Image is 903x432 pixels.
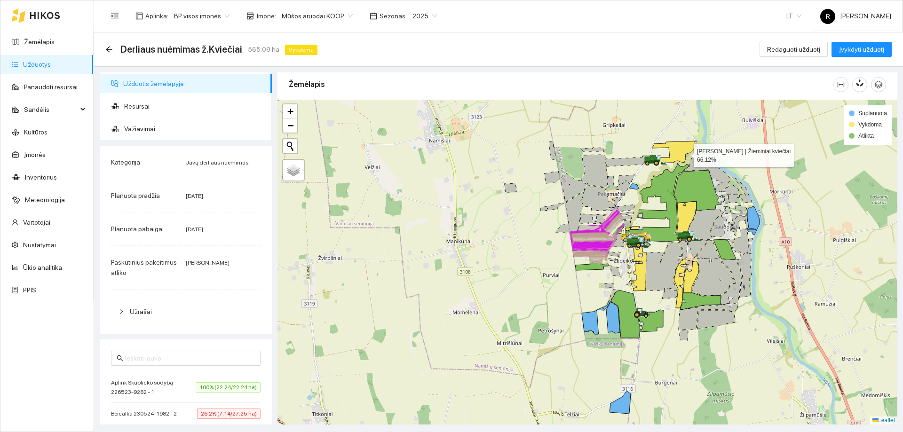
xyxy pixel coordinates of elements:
span: Suplanuota [858,110,887,117]
span: Vykdoma [858,121,882,128]
span: Sandėlis [24,100,78,119]
span: 565.08 ha [248,44,279,55]
span: column-width [834,81,848,88]
span: Užrašai [130,308,152,315]
a: Įmonės [24,151,46,158]
span: Paskutinius pakeitimus atliko [111,259,177,276]
span: Redaguoti užduotį [767,44,820,55]
button: Initiate a new search [283,139,297,153]
span: 2025 [412,9,437,23]
span: shop [246,12,254,20]
span: Atlikta [858,133,874,139]
a: Ūkio analitika [23,264,62,271]
span: LT [786,9,801,23]
input: Ieškoti lauko [125,353,255,363]
span: Beicalka 230524-1982 - 2 [111,409,182,418]
a: Nustatymai [23,241,56,249]
span: [PERSON_NAME] [820,12,891,20]
span: + [287,105,293,117]
span: Vykdoma [285,45,317,55]
span: − [287,119,293,131]
a: Vartotojai [23,219,50,226]
button: Įvykdyti užduotį [832,42,892,57]
span: Važiavimai [124,119,264,138]
button: menu-fold [105,7,124,25]
span: right [119,309,124,314]
span: menu-fold [111,12,119,20]
span: [PERSON_NAME] [186,259,230,266]
span: [DATE] [186,193,203,199]
a: Žemėlapis [24,38,55,46]
span: Aplink Skublicko sodybą 226523-9282 - 1 [111,378,196,397]
a: Meteorologija [25,196,65,204]
span: BP visos įmonės [174,9,230,23]
span: Resursai [124,97,264,116]
span: Derliaus nuėmimas ž.Kviečiai [120,42,242,57]
div: Žemėlapis [289,71,833,98]
a: Inventorius [25,173,57,181]
span: calendar [370,12,377,20]
a: Kultūros [24,128,48,136]
span: 100% (22.24/22.24 ha) [196,382,261,393]
button: column-width [833,77,848,92]
span: arrow-left [105,46,113,53]
a: PPIS [23,286,36,294]
span: [DATE] [186,226,203,233]
a: Leaflet [872,417,895,424]
a: Layers [283,160,304,181]
span: search [117,355,123,361]
span: Sezonas : [380,11,407,21]
span: Užduotis žemėlapyje [123,74,264,93]
div: Atgal [105,46,113,54]
span: Planuota pabaiga [111,225,162,233]
a: Zoom out [283,118,297,133]
span: Įvykdyti užduotį [839,44,884,55]
a: Zoom in [283,104,297,118]
span: layout [135,12,143,20]
span: Mūšos aruodai KOOP [282,9,353,23]
a: Panaudoti resursai [24,83,78,91]
button: Redaguoti užduotį [760,42,828,57]
span: Įmonė : [256,11,276,21]
span: Javų derliaus nuėmimas [186,159,248,166]
span: Kategorija [111,158,140,166]
span: 26.2% (7.14/27.25 ha) [197,408,261,419]
div: Užrašai [111,301,261,322]
a: Užduotys [23,61,51,68]
span: R [826,9,830,24]
span: Aplinka : [145,11,168,21]
span: Planuota pradžia [111,192,160,199]
a: Redaguoti užduotį [760,46,828,53]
